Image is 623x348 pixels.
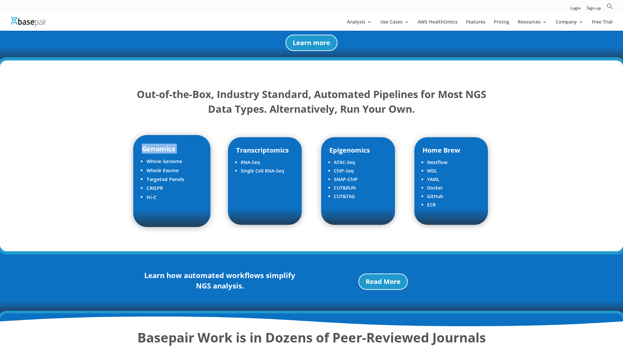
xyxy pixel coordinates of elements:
li: Whole Exome [147,166,202,175]
li: CUT&TAG [334,192,387,201]
span: Genomics [142,144,175,153]
strong: Basepair Work is in Dozens of Peer-Reviewed Journals [137,328,486,346]
svg: Search [607,3,613,9]
img: Basepair [11,17,46,26]
span: Transcriptomics [236,146,289,155]
li: Whole Genome [147,157,202,166]
li: YAML [427,175,480,184]
li: RNA-Seq [241,158,293,167]
li: SNAP-ChIP [334,175,387,184]
a: Features [466,20,485,31]
li: WDL [427,167,480,175]
li: ChIP-Seq [334,167,387,175]
span: Home Brew [423,146,460,155]
a: Search Icon Link [607,3,613,13]
a: Sign up [587,6,601,13]
a: AWS HealthOmics [418,20,458,31]
a: Analysis [347,20,372,31]
li: Nextflow [427,158,480,167]
li: Single Cell RNA-Seq [241,167,293,175]
a: Pricing [494,20,509,31]
span: Epigenomics [329,146,370,155]
li: CRISPR [147,184,202,192]
strong: Learn how automated workflows simplify NGS analysis. [144,270,295,290]
a: Use Cases [380,20,409,31]
li: Hi-C [147,193,202,202]
li: Targeted Panels [147,175,202,184]
li: Docker [427,184,480,192]
a: Resources [518,20,547,31]
a: Company [556,20,583,31]
li: CUT&RUN [334,184,387,192]
a: Learn more [286,35,337,51]
li: GitHub [427,192,480,201]
a: Read More [358,273,408,290]
li: ECR [427,201,480,209]
strong: Out-of-the-Box, Industry Standard, Automated Pipelines for Most NGS Data Types. Alternatively, Ru... [137,87,486,116]
a: Free Trial [592,20,613,31]
li: ATAC-Seq [334,158,387,167]
iframe: Drift Widget Chat Controller [497,301,615,340]
a: Login [570,6,581,13]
